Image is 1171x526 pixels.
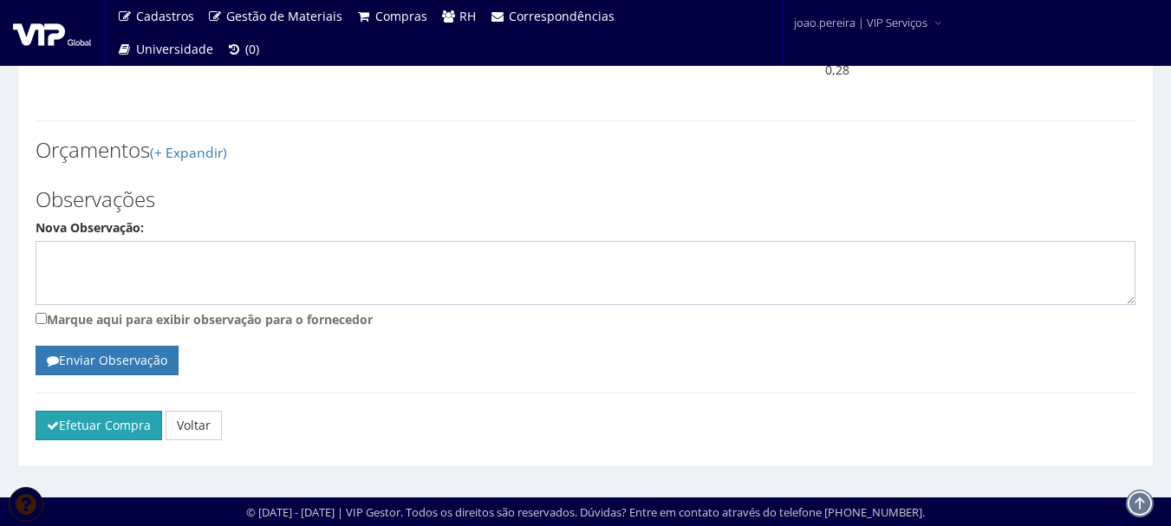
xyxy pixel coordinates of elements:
[36,188,1135,211] h3: Observações
[36,309,1135,328] label: Marque aqui para exibir observação para o fornecedor
[509,8,615,24] span: Correspondências
[245,41,259,57] span: (0)
[150,143,227,162] a: (+ Expandir)
[110,33,220,66] a: Universidade
[459,8,476,24] span: RH
[36,313,47,324] input: Marque aqui para exibir observação para o fornecedor
[136,41,213,57] span: Universidade
[36,139,1135,161] h3: Orçamentos
[36,219,144,237] label: Nova Observação:
[246,504,925,521] div: © [DATE] - [DATE] | VIP Gestor. Todos os direitos são reservados. Dúvidas? Entre em contato atrav...
[36,411,162,440] button: Efetuar Compra
[13,20,91,46] img: logo
[226,8,342,24] span: Gestão de Materiais
[375,8,427,24] span: Compras
[36,346,179,375] button: Enviar Observação
[794,14,927,31] span: joao.pereira | VIP Serviços
[220,33,267,66] a: (0)
[166,411,222,440] a: Voltar
[136,8,194,24] span: Cadastros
